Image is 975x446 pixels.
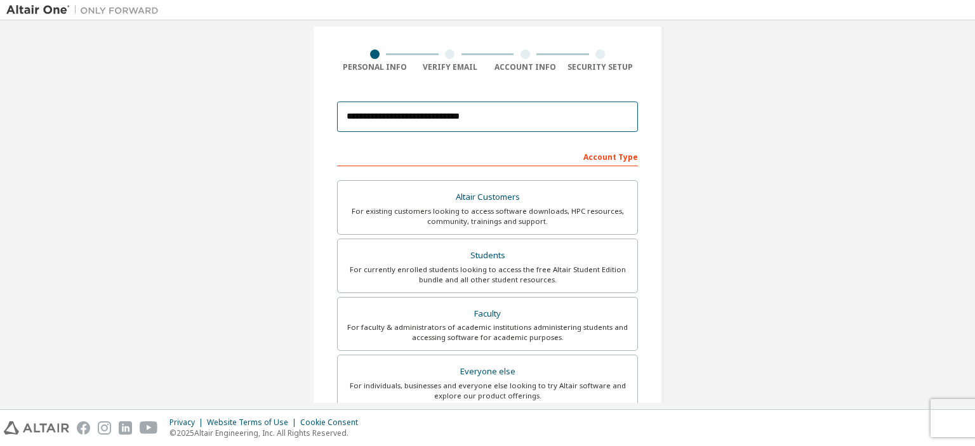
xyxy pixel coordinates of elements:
[337,146,638,166] div: Account Type
[345,188,630,206] div: Altair Customers
[337,62,413,72] div: Personal Info
[207,417,300,428] div: Website Terms of Use
[6,4,165,16] img: Altair One
[487,62,563,72] div: Account Info
[563,62,639,72] div: Security Setup
[345,363,630,381] div: Everyone else
[345,206,630,226] div: For existing customers looking to access software downloads, HPC resources, community, trainings ...
[98,421,111,435] img: instagram.svg
[119,421,132,435] img: linkedin.svg
[345,322,630,343] div: For faculty & administrators of academic institutions administering students and accessing softwa...
[169,417,207,428] div: Privacy
[345,305,630,323] div: Faculty
[169,428,366,438] p: © 2025 Altair Engineering, Inc. All Rights Reserved.
[77,421,90,435] img: facebook.svg
[140,421,158,435] img: youtube.svg
[413,62,488,72] div: Verify Email
[345,247,630,265] div: Students
[345,381,630,401] div: For individuals, businesses and everyone else looking to try Altair software and explore our prod...
[345,265,630,285] div: For currently enrolled students looking to access the free Altair Student Edition bundle and all ...
[300,417,366,428] div: Cookie Consent
[4,421,69,435] img: altair_logo.svg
